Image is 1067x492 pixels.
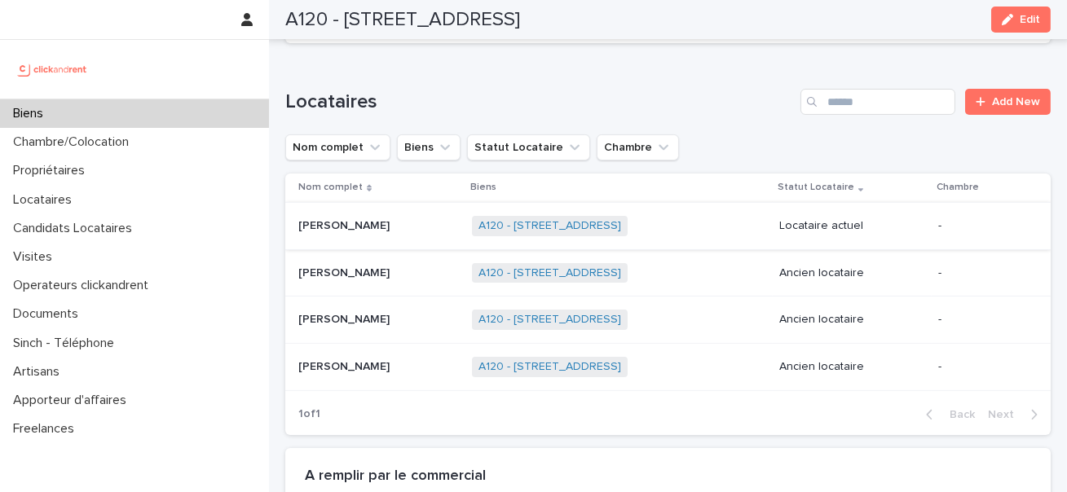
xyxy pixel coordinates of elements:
[800,89,955,115] input: Search
[779,360,925,374] p: Ancien locataire
[913,407,981,422] button: Back
[778,178,854,196] p: Statut Locataire
[938,219,1025,233] p: -
[981,407,1051,422] button: Next
[298,178,363,196] p: Nom complet
[397,134,461,160] button: Biens
[779,219,925,233] p: Locataire actuel
[7,249,65,265] p: Visites
[7,306,91,322] p: Documents
[470,178,496,196] p: Biens
[285,394,333,434] p: 1 of 1
[467,134,590,160] button: Statut Locataire
[13,53,92,86] img: UCB0brd3T0yccxBKYDjQ
[7,364,73,380] p: Artisans
[7,393,139,408] p: Apporteur d'affaires
[285,249,1051,297] tr: [PERSON_NAME][PERSON_NAME] A120 - [STREET_ADDRESS] Ancien locataire-
[7,134,142,150] p: Chambre/Colocation
[298,357,393,374] p: [PERSON_NAME]
[779,266,925,280] p: Ancien locataire
[988,409,1024,420] span: Next
[478,219,621,233] a: A120 - [STREET_ADDRESS]
[938,266,1025,280] p: -
[7,221,145,236] p: Candidats Locataires
[937,178,979,196] p: Chambre
[992,96,1040,108] span: Add New
[478,360,621,374] a: A120 - [STREET_ADDRESS]
[7,106,56,121] p: Biens
[285,344,1051,391] tr: [PERSON_NAME][PERSON_NAME] A120 - [STREET_ADDRESS] Ancien locataire-
[7,336,127,351] p: Sinch - Téléphone
[7,278,161,293] p: Operateurs clickandrent
[7,421,87,437] p: Freelances
[938,360,1025,374] p: -
[478,313,621,327] a: A120 - [STREET_ADDRESS]
[285,134,390,160] button: Nom complet
[298,216,393,233] p: [PERSON_NAME]
[298,310,393,327] p: [PERSON_NAME]
[779,313,925,327] p: Ancien locataire
[298,263,393,280] p: [PERSON_NAME]
[285,8,520,32] h2: A120 - [STREET_ADDRESS]
[7,192,85,208] p: Locataires
[7,163,98,178] p: Propriétaires
[965,89,1051,115] a: Add New
[597,134,679,160] button: Chambre
[1020,14,1040,25] span: Edit
[285,297,1051,344] tr: [PERSON_NAME][PERSON_NAME] A120 - [STREET_ADDRESS] Ancien locataire-
[478,266,621,280] a: A120 - [STREET_ADDRESS]
[940,409,975,420] span: Back
[285,202,1051,249] tr: [PERSON_NAME][PERSON_NAME] A120 - [STREET_ADDRESS] Locataire actuel-
[991,7,1051,33] button: Edit
[285,90,794,114] h1: Locataires
[305,468,486,485] h2: A remplir par le commercial
[938,313,1025,327] p: -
